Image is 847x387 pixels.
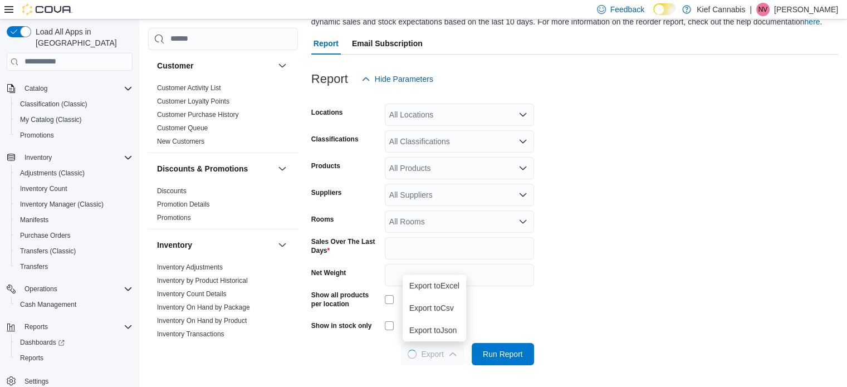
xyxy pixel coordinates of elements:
a: Promotions [157,214,191,222]
span: Purchase Orders [16,229,133,242]
p: | [750,3,752,16]
button: Reports [20,320,52,334]
p: Kief Cannabis [697,3,745,16]
span: Customer Loyalty Points [157,97,229,106]
span: Run Report [483,349,523,360]
h3: Inventory [157,239,192,251]
button: Open list of options [518,217,527,226]
span: Hide Parameters [375,74,433,85]
span: Customer Purchase History [157,110,239,119]
span: Reports [20,320,133,334]
span: Settings [25,377,48,386]
a: New Customers [157,138,204,145]
label: Show all products per location [311,291,380,308]
a: here [804,17,820,26]
span: Dark Mode [653,15,654,16]
button: Customer [276,59,289,72]
span: Reports [20,354,43,362]
span: Adjustments (Classic) [20,169,85,178]
a: Cash Management [16,298,81,311]
a: Dashboards [16,336,69,349]
a: Inventory On Hand by Package [157,303,250,311]
span: Inventory On Hand by Package [157,303,250,312]
button: Customer [157,60,273,71]
span: Inventory On Hand by Product [157,316,247,325]
a: Transfers [16,260,52,273]
button: Purchase Orders [11,228,137,243]
a: Customer Loyalty Points [157,97,229,105]
span: Inventory Count Details [157,290,227,298]
span: Promotions [16,129,133,142]
span: Promotions [20,131,54,140]
label: Net Weight [311,268,346,277]
span: Email Subscription [352,32,423,55]
button: Hide Parameters [357,68,438,90]
div: Discounts & Promotions [148,184,298,229]
span: Inventory by Product Historical [157,276,248,285]
button: LoadingExport [401,343,463,365]
span: Transfers (Classic) [20,247,76,256]
button: Transfers (Classic) [11,243,137,259]
span: Export to Csv [409,303,459,312]
span: Customer Queue [157,124,208,133]
button: Export toExcel [403,275,466,297]
button: Catalog [2,81,137,96]
a: Manifests [16,213,53,227]
a: Promotions [16,129,58,142]
button: Run Report [472,343,534,365]
span: Catalog [20,82,133,95]
button: Operations [20,282,62,296]
a: Inventory Count [16,182,72,195]
button: Export toJson [403,319,466,341]
button: Catalog [20,82,52,95]
button: Operations [2,281,137,297]
span: My Catalog (Classic) [16,113,133,126]
button: Export toCsv [403,297,466,319]
button: Manifests [11,212,137,228]
span: Transfers (Classic) [16,244,133,258]
span: Transfers [20,262,48,271]
a: Reports [16,351,48,365]
span: Export to Excel [409,281,459,290]
span: Loading [407,349,418,359]
span: Inventory Count [20,184,67,193]
span: Reports [16,351,133,365]
button: Inventory [276,238,289,252]
h3: Report [311,72,348,86]
img: Cova [22,4,72,15]
input: Dark Mode [653,3,677,15]
a: Promotion Details [157,200,210,208]
button: Promotions [11,128,137,143]
label: Locations [311,108,343,117]
a: Classification (Classic) [16,97,92,111]
span: Cash Management [20,300,76,309]
span: Transfers [16,260,133,273]
span: Inventory [25,153,52,162]
h3: Discounts & Promotions [157,163,248,174]
span: Inventory [20,151,133,164]
span: Promotions [157,213,191,222]
button: Inventory Count [11,181,137,197]
a: Customer Purchase History [157,111,239,119]
a: My Catalog (Classic) [16,113,86,126]
span: Report [314,32,339,55]
span: Manifests [16,213,133,227]
button: Adjustments (Classic) [11,165,137,181]
span: Dashboards [16,336,133,349]
button: Inventory [2,150,137,165]
p: [PERSON_NAME] [774,3,838,16]
label: Show in stock only [311,321,372,330]
a: Customer Activity List [157,84,221,92]
span: Operations [20,282,133,296]
span: New Customers [157,137,204,146]
button: Cash Management [11,297,137,312]
span: Manifests [20,215,48,224]
span: Cash Management [16,298,133,311]
button: Reports [2,319,137,335]
label: Rooms [311,215,334,224]
button: Classification (Classic) [11,96,137,112]
span: Inventory Adjustments [157,263,223,272]
button: Open list of options [518,110,527,119]
span: Operations [25,285,57,293]
button: Discounts & Promotions [157,163,273,174]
